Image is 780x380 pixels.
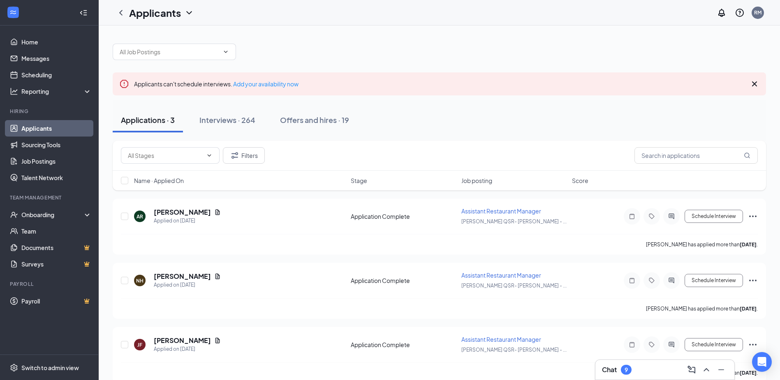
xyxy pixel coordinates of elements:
[154,217,221,225] div: Applied on [DATE]
[21,67,92,83] a: Scheduling
[10,211,18,219] svg: UserCheck
[748,276,758,285] svg: Ellipses
[748,340,758,350] svg: Ellipses
[120,47,219,56] input: All Job Postings
[685,274,743,287] button: Schedule Interview
[21,364,79,372] div: Switch to admin view
[154,281,221,289] div: Applied on [DATE]
[752,352,772,372] div: Open Intercom Messenger
[121,115,175,125] div: Applications · 3
[206,152,213,159] svg: ChevronDown
[647,213,657,220] svg: Tag
[685,338,743,351] button: Schedule Interview
[740,241,757,248] b: [DATE]
[717,8,727,18] svg: Notifications
[230,151,240,160] svg: Filter
[21,239,92,256] a: DocumentsCrown
[744,152,750,159] svg: MagnifyingGlass
[701,365,711,375] svg: ChevronUp
[351,341,456,349] div: Application Complete
[10,87,18,95] svg: Analysis
[10,108,90,115] div: Hiring
[214,209,221,215] svg: Document
[667,277,676,284] svg: ActiveChat
[627,277,637,284] svg: Note
[735,8,745,18] svg: QuestionInfo
[740,306,757,312] b: [DATE]
[647,341,657,348] svg: Tag
[119,79,129,89] svg: Error
[136,277,144,284] div: NH
[700,363,713,376] button: ChevronUp
[21,34,92,50] a: Home
[461,218,567,225] span: [PERSON_NAME] QSR- [PERSON_NAME] - ...
[233,80,299,88] a: Add your availability now
[461,176,492,185] span: Job posting
[21,293,92,309] a: PayrollCrown
[129,6,181,20] h1: Applicants
[627,213,637,220] svg: Note
[647,277,657,284] svg: Tag
[154,272,211,281] h5: [PERSON_NAME]
[154,345,221,353] div: Applied on [DATE]
[21,256,92,272] a: SurveysCrown
[128,151,203,160] input: All Stages
[687,365,697,375] svg: ComposeMessage
[199,115,255,125] div: Interviews · 264
[223,147,265,164] button: Filter Filters
[9,8,17,16] svg: WorkstreamLogo
[572,176,588,185] span: Score
[715,363,728,376] button: Minimize
[754,9,761,16] div: RM
[116,8,126,18] svg: ChevronLeft
[625,366,628,373] div: 9
[351,276,456,285] div: Application Complete
[134,80,299,88] span: Applicants can't schedule interviews.
[748,211,758,221] svg: Ellipses
[21,120,92,137] a: Applicants
[184,8,194,18] svg: ChevronDown
[222,49,229,55] svg: ChevronDown
[667,213,676,220] svg: ActiveChat
[646,241,758,248] p: [PERSON_NAME] has applied more than .
[667,341,676,348] svg: ActiveChat
[461,347,567,353] span: [PERSON_NAME] QSR- [PERSON_NAME] - ...
[627,341,637,348] svg: Note
[21,87,92,95] div: Reporting
[750,79,759,89] svg: Cross
[137,213,143,220] div: AR
[21,169,92,186] a: Talent Network
[10,194,90,201] div: Team Management
[137,341,142,348] div: JF
[280,115,349,125] div: Offers and hires · 19
[461,283,567,289] span: [PERSON_NAME] QSR- [PERSON_NAME] - ...
[21,153,92,169] a: Job Postings
[134,176,184,185] span: Name · Applied On
[740,370,757,376] b: [DATE]
[10,364,18,372] svg: Settings
[685,210,743,223] button: Schedule Interview
[214,337,221,344] svg: Document
[10,280,90,287] div: Payroll
[21,223,92,239] a: Team
[21,137,92,153] a: Sourcing Tools
[602,365,617,374] h3: Chat
[685,363,698,376] button: ComposeMessage
[461,207,541,215] span: Assistant Restaurant Manager
[154,208,211,217] h5: [PERSON_NAME]
[214,273,221,280] svg: Document
[21,50,92,67] a: Messages
[461,271,541,279] span: Assistant Restaurant Manager
[461,336,541,343] span: Assistant Restaurant Manager
[716,365,726,375] svg: Minimize
[646,305,758,312] p: [PERSON_NAME] has applied more than .
[634,147,758,164] input: Search in applications
[21,211,85,219] div: Onboarding
[79,9,88,17] svg: Collapse
[351,212,456,220] div: Application Complete
[154,336,211,345] h5: [PERSON_NAME]
[351,176,367,185] span: Stage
